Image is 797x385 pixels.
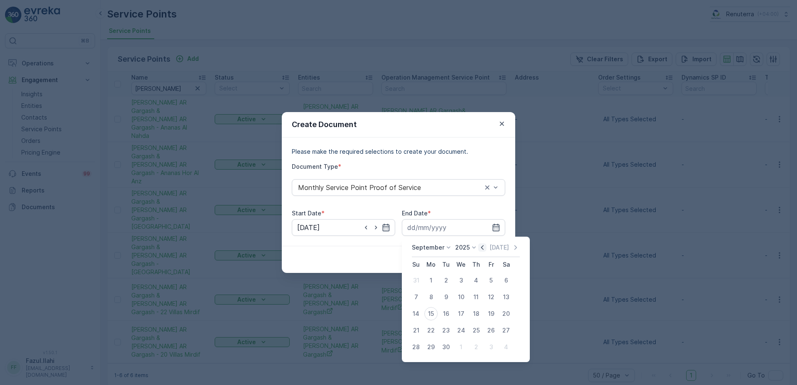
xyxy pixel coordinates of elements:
[469,257,484,272] th: Thursday
[292,210,321,217] label: Start Date
[454,274,468,287] div: 3
[409,307,423,320] div: 14
[484,274,498,287] div: 5
[292,147,505,156] p: Please make the required selections to create your document.
[409,324,423,337] div: 21
[469,307,483,320] div: 18
[409,257,424,272] th: Sunday
[454,340,468,354] div: 1
[469,274,483,287] div: 4
[439,274,453,287] div: 2
[409,290,423,304] div: 7
[469,290,483,304] div: 11
[484,324,498,337] div: 26
[409,274,423,287] div: 31
[484,290,498,304] div: 12
[409,340,423,354] div: 28
[424,340,438,354] div: 29
[292,219,395,236] input: dd/mm/yyyy
[489,243,509,252] p: [DATE]
[469,340,483,354] div: 2
[402,219,505,236] input: dd/mm/yyyy
[499,290,513,304] div: 13
[499,307,513,320] div: 20
[424,307,438,320] div: 15
[484,340,498,354] div: 3
[439,340,453,354] div: 30
[454,290,468,304] div: 10
[469,324,483,337] div: 25
[499,274,513,287] div: 6
[484,307,498,320] div: 19
[484,257,499,272] th: Friday
[424,290,438,304] div: 8
[439,290,453,304] div: 9
[499,340,513,354] div: 4
[455,243,470,252] p: 2025
[292,163,338,170] label: Document Type
[424,257,439,272] th: Monday
[424,324,438,337] div: 22
[454,307,468,320] div: 17
[292,119,357,130] p: Create Document
[402,210,428,217] label: End Date
[499,257,514,272] th: Saturday
[454,257,469,272] th: Wednesday
[439,307,453,320] div: 16
[439,257,454,272] th: Tuesday
[424,274,438,287] div: 1
[439,324,453,337] div: 23
[499,324,513,337] div: 27
[454,324,468,337] div: 24
[412,243,444,252] p: September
